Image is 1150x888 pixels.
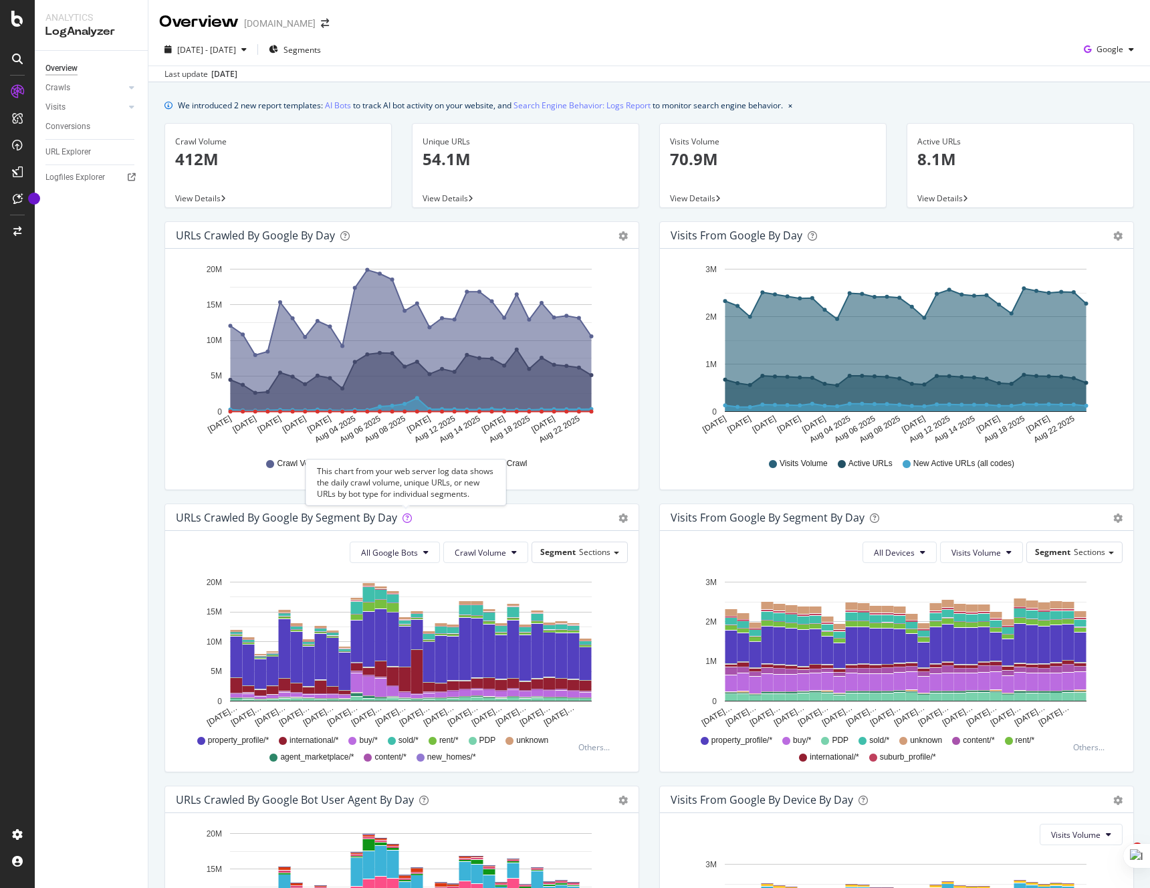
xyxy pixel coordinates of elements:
[800,414,827,435] text: [DATE]
[785,96,796,115] button: close banner
[880,752,936,763] span: suburb_profile/*
[479,735,496,746] span: PDP
[338,414,382,445] text: Aug 06 2025
[321,19,329,28] div: arrow-right-arrow-left
[618,796,628,805] div: gear
[933,414,977,445] text: Aug 14 2025
[1078,39,1139,60] button: Google
[671,574,1123,729] svg: A chart.
[256,414,283,435] text: [DATE]
[176,259,628,445] div: A chart.
[277,458,326,469] span: Crawl Volume
[207,336,222,345] text: 10M
[1016,735,1035,746] span: rent/*
[176,793,414,806] div: URLs Crawled by Google bot User Agent By Day
[711,735,772,746] span: property_profile/*
[1035,546,1070,558] span: Segment
[1113,514,1123,523] div: gear
[1074,546,1105,558] span: Sections
[443,542,528,563] button: Crawl Volume
[540,546,576,558] span: Segment
[1032,414,1076,445] text: Aug 22 2025
[705,312,717,322] text: 2M
[206,414,233,435] text: [DATE]
[705,617,717,627] text: 2M
[306,414,332,435] text: [DATE]
[423,136,628,148] div: Unique URLs
[671,259,1123,445] svg: A chart.
[1051,829,1101,841] span: Visits Volume
[480,414,507,435] text: [DATE]
[874,547,915,558] span: All Devices
[513,98,651,112] a: Search Engine Behavior: Logs Report
[538,414,582,445] text: Aug 22 2025
[175,136,381,148] div: Crawl Volume
[45,171,105,185] div: Logfiles Explorer
[45,62,78,76] div: Overview
[207,265,222,274] text: 20M
[263,39,326,60] button: Segments
[45,62,138,76] a: Overview
[175,148,381,171] p: 412M
[439,735,459,746] span: rent/*
[207,578,222,587] text: 20M
[231,414,258,435] text: [DATE]
[963,735,994,746] span: content/*
[207,829,222,839] text: 20M
[45,81,70,95] div: Crawls
[579,546,610,558] span: Sections
[348,458,395,469] span: Unique URLs
[164,68,237,80] div: Last update
[917,193,963,204] span: View Details
[1040,824,1123,845] button: Visits Volume
[1113,796,1123,805] div: gear
[423,193,468,204] span: View Details
[869,735,889,746] span: sold/*
[325,98,351,112] a: AI Bots
[712,407,717,417] text: 0
[413,414,457,445] text: Aug 12 2025
[975,414,1002,435] text: [DATE]
[793,735,811,746] span: buy/*
[176,229,335,242] div: URLs Crawled by Google by day
[1097,43,1123,55] span: Google
[1073,742,1111,753] div: Others...
[178,98,783,112] div: We introduced 2 new report templates: to track AI bot activity on your website, and to monitor se...
[45,120,90,134] div: Conversions
[910,735,942,746] span: unknown
[578,742,616,753] div: Others...
[810,752,858,763] span: international/*
[159,39,252,60] button: [DATE] - [DATE]
[207,607,222,617] text: 15M
[45,171,138,185] a: Logfiles Explorer
[244,17,316,30] div: [DOMAIN_NAME]
[175,193,221,204] span: View Details
[45,11,137,24] div: Analytics
[712,697,717,706] text: 0
[913,458,1014,469] span: New Active URLs (all codes)
[361,547,418,558] span: All Google Bots
[671,511,865,524] div: Visits from Google By Segment By Day
[848,458,893,469] span: Active URLs
[207,300,222,310] text: 15M
[618,514,628,523] div: gear
[940,542,1023,563] button: Visits Volume
[177,44,236,55] span: [DATE] - [DATE]
[207,637,222,647] text: 10M
[862,542,937,563] button: All Devices
[833,414,877,445] text: Aug 06 2025
[1025,414,1052,435] text: [DATE]
[751,414,778,435] text: [DATE]
[982,414,1026,445] text: Aug 18 2025
[207,865,222,874] text: 15M
[670,193,715,204] span: View Details
[671,793,853,806] div: Visits From Google By Device By Day
[176,574,628,729] svg: A chart.
[1113,231,1123,241] div: gear
[211,68,237,80] div: [DATE]
[423,148,628,171] p: 54.1M
[776,414,802,435] text: [DATE]
[211,372,222,381] text: 5M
